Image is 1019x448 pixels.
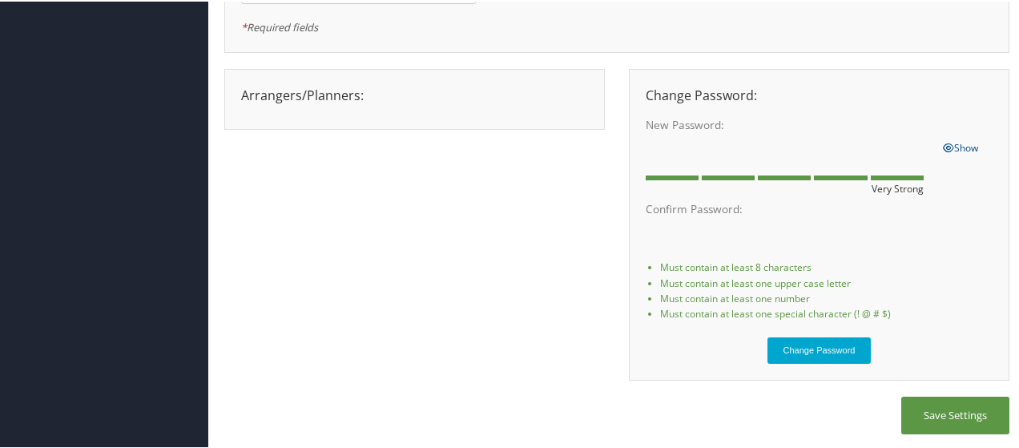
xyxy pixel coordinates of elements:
label: Confirm Password: [646,200,931,216]
span: Very Strong [871,180,924,185]
li: Must contain at least 8 characters [660,258,993,273]
button: Change Password [767,336,872,362]
button: Save Settings [901,395,1009,433]
li: Must contain at least one number [660,289,993,305]
span: Show [943,139,978,153]
a: Show [943,136,978,154]
div: Arrangers/Planners: [229,84,600,103]
em: Required fields [241,18,318,33]
li: Must contain at least one upper case letter [660,274,993,289]
li: Must contain at least one special character (! @ # $) [660,305,993,320]
label: New Password: [646,115,931,131]
div: Change Password: [634,84,1005,103]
